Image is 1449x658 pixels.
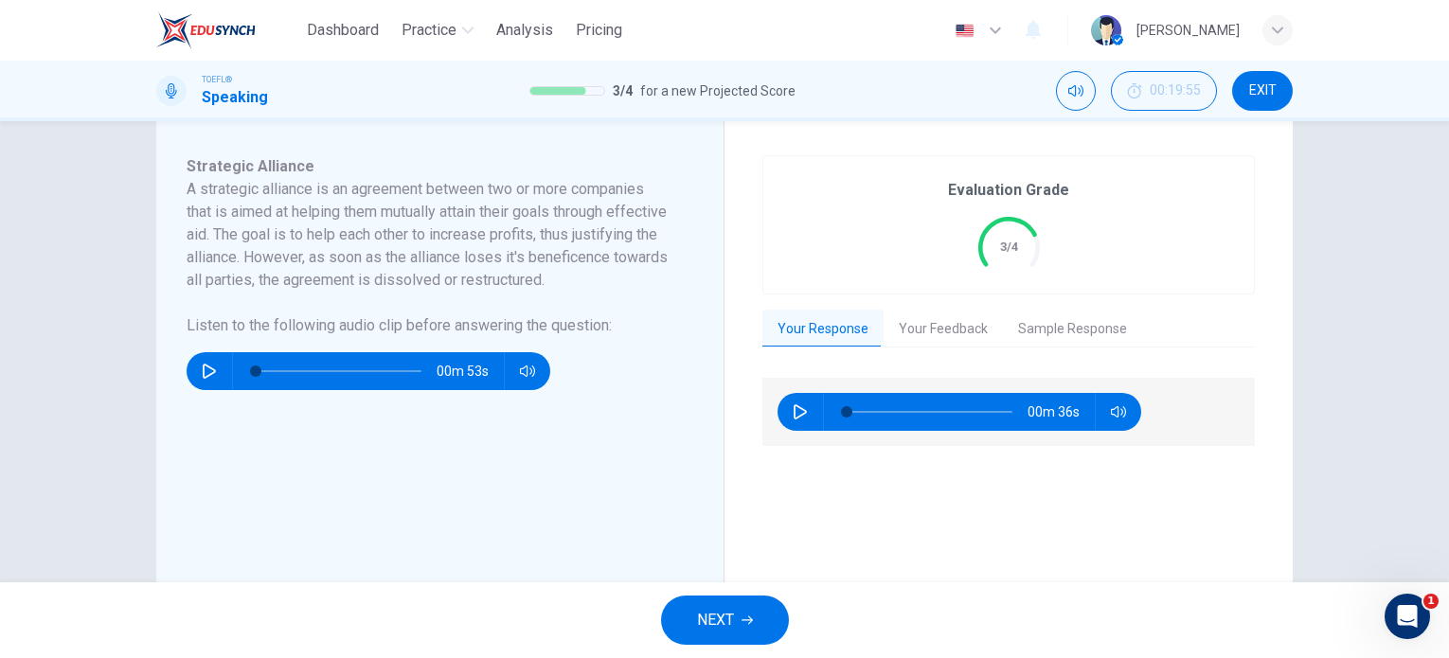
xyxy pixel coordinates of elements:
[202,86,268,109] h1: Speaking
[1056,71,1096,111] div: Mute
[489,13,561,47] button: Analysis
[1111,71,1217,111] div: Hide
[1249,83,1277,98] span: EXIT
[613,80,633,102] span: 3 / 4
[948,179,1069,202] h6: Evaluation Grade
[1232,71,1293,111] button: EXIT
[1385,594,1430,639] iframe: Intercom live chat
[187,314,671,337] h6: Listen to the following audio clip before answering the question :
[697,607,734,633] span: NEXT
[202,73,232,86] span: TOEFL®
[156,11,299,49] a: EduSynch logo
[299,13,386,47] button: Dashboard
[187,178,671,292] h6: A strategic alliance is an agreement between two or more companies that is aimed at helping them ...
[1000,240,1018,254] text: 3/4
[576,19,622,42] span: Pricing
[1091,15,1121,45] img: Profile picture
[156,11,256,49] img: EduSynch logo
[187,157,314,175] span: Strategic Alliance
[640,80,796,102] span: for a new Projected Score
[496,19,553,42] span: Analysis
[1136,19,1240,42] div: [PERSON_NAME]
[762,310,1255,349] div: basic tabs example
[1028,393,1095,431] span: 00m 36s
[1111,71,1217,111] button: 00:19:55
[762,310,884,349] button: Your Response
[394,13,481,47] button: Practice
[307,19,379,42] span: Dashboard
[661,596,789,645] button: NEXT
[1003,310,1142,349] button: Sample Response
[568,13,630,47] button: Pricing
[437,352,504,390] span: 00m 53s
[884,310,1003,349] button: Your Feedback
[1423,594,1439,609] span: 1
[402,19,456,42] span: Practice
[953,24,976,38] img: en
[1150,83,1201,98] span: 00:19:55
